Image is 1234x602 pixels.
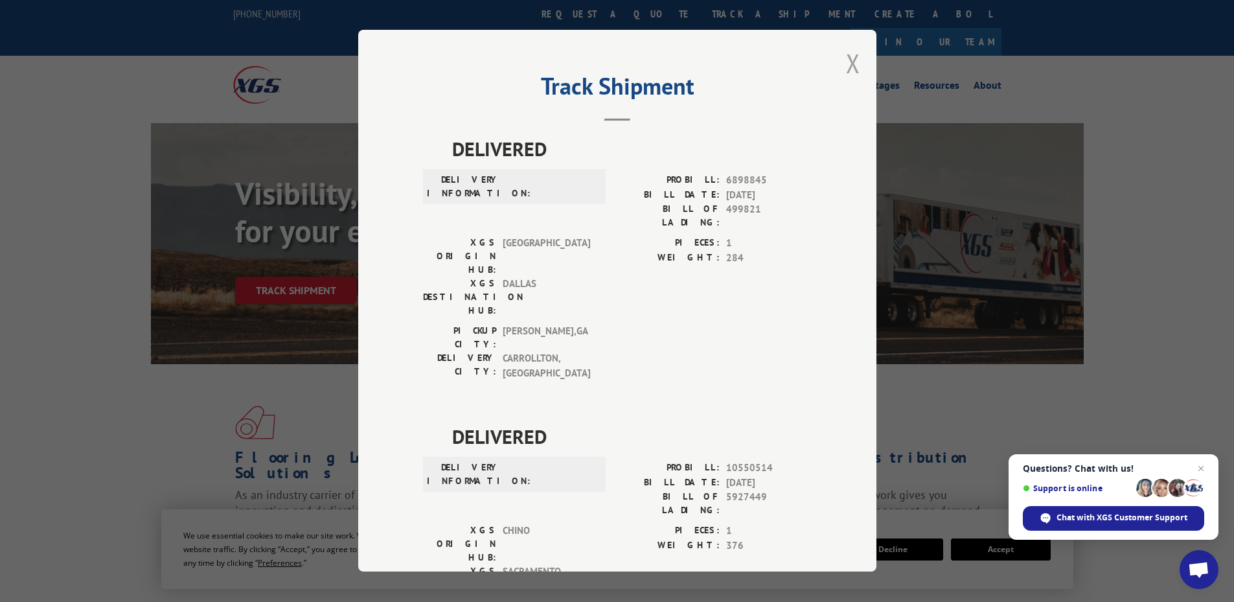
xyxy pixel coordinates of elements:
span: DALLAS [503,277,590,318]
label: PICKUP CITY: [423,325,496,352]
div: Open chat [1180,550,1218,589]
span: DELIVERED [452,135,812,164]
label: DELIVERY INFORMATION: [427,174,500,201]
span: [DATE] [726,188,812,203]
span: 499821 [726,203,812,230]
span: 6898845 [726,174,812,189]
label: XGS DESTINATION HUB: [423,277,496,318]
label: DELIVERY INFORMATION: [427,461,500,489]
label: BILL OF LADING: [617,203,720,230]
label: BILL OF LADING: [617,491,720,518]
label: XGS ORIGIN HUB: [423,237,496,277]
span: CARROLLTON , [GEOGRAPHIC_DATA] [503,352,590,381]
label: WEIGHT: [617,538,720,553]
span: Close chat [1193,461,1209,476]
label: DELIVERY CITY: [423,352,496,381]
span: CHINO [503,524,590,565]
span: [DATE] [726,476,812,491]
span: 1 [726,524,812,539]
span: 284 [726,251,812,266]
label: PIECES: [617,237,720,251]
label: BILL DATE: [617,476,720,491]
span: 5927449 [726,491,812,518]
label: PROBILL: [617,174,720,189]
label: XGS ORIGIN HUB: [423,524,496,565]
label: PIECES: [617,524,720,539]
span: DELIVERED [452,423,812,452]
label: BILL DATE: [617,188,720,203]
span: Support is online [1023,483,1132,493]
span: Questions? Chat with us! [1023,463,1204,474]
label: WEIGHT: [617,251,720,266]
label: PROBILL: [617,461,720,476]
span: [PERSON_NAME] , GA [503,325,590,352]
span: 10550514 [726,461,812,476]
div: Chat with XGS Customer Support [1023,506,1204,531]
span: 376 [726,538,812,553]
span: Chat with XGS Customer Support [1057,512,1187,524]
span: [GEOGRAPHIC_DATA] [503,237,590,277]
h2: Track Shipment [423,77,812,102]
span: 1 [726,237,812,251]
button: Close modal [846,46,860,80]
